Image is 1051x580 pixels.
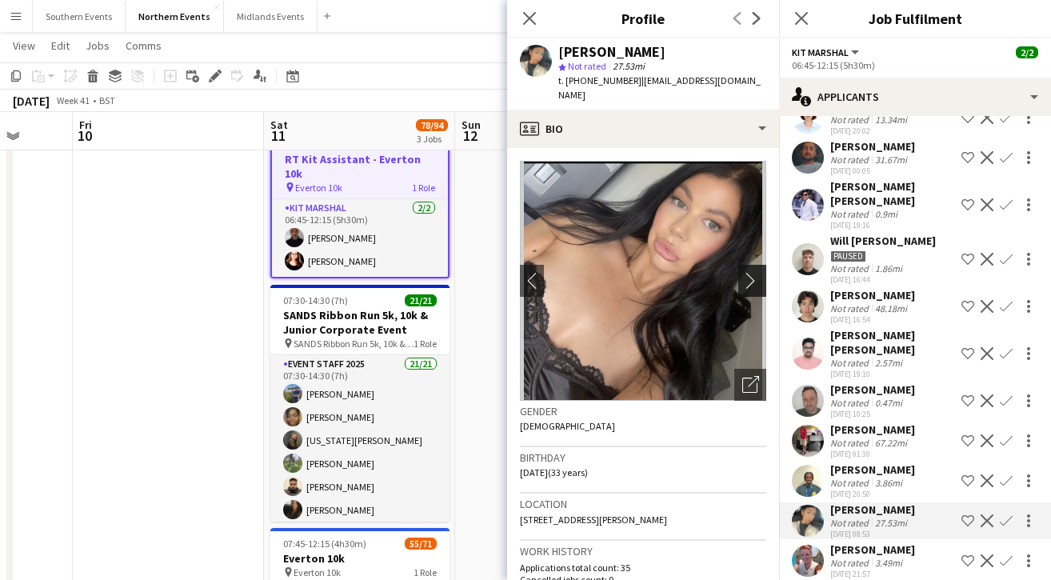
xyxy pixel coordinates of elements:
span: 55/71 [405,538,437,550]
div: Not rated [830,208,872,220]
button: Kit Marshal [792,46,861,58]
span: SANDS Ribbon Run 5k, 10k & Junior Corporate Event [294,338,414,350]
div: Paused [830,250,866,262]
div: [PERSON_NAME] [830,422,915,437]
app-job-card: 07:30-14:30 (7h)21/21SANDS Ribbon Run 5k, 10k & Junior Corporate Event SANDS Ribbon Run 5k, 10k &... [270,285,450,522]
span: 2/2 [1016,46,1038,58]
span: [DATE] (33 years) [520,466,588,478]
span: t. [PHONE_NUMBER] [558,74,641,86]
span: 07:30-14:30 (7h) [283,294,348,306]
span: Kit Marshal [792,46,849,58]
div: 27.53mi [872,517,910,529]
div: Will [PERSON_NAME] [830,234,936,248]
div: [DATE] 21:57 [830,569,915,579]
span: [DEMOGRAPHIC_DATA] [520,420,615,432]
div: 13.34mi [872,114,910,126]
div: 3.49mi [872,557,905,569]
div: Not rated [830,477,872,489]
div: [DATE] 08:53 [830,529,915,539]
div: Not rated [830,357,872,369]
p: Applications total count: 35 [520,562,766,574]
div: 3 Jobs [417,133,447,145]
h3: SANDS Ribbon Run 5k, 10k & Junior Corporate Event [270,308,450,337]
span: [STREET_ADDRESS][PERSON_NAME] [520,514,667,526]
div: [PERSON_NAME] [830,382,915,397]
h3: Everton 10k [270,551,450,566]
div: [DATE] 16:54 [830,314,915,325]
div: [PERSON_NAME] [PERSON_NAME] [830,328,955,357]
div: Not rated [830,262,872,274]
span: 07:45-12:15 (4h30m) [283,538,366,550]
div: Not rated [830,437,872,449]
div: Not rated [830,557,872,569]
app-card-role: Kit Marshal2/206:45-12:15 (5h30m)[PERSON_NAME][PERSON_NAME] [272,199,448,277]
div: Open photos pop-in [734,369,766,401]
app-job-card: 06:45-12:15 (5h30m)2/2RT Kit Assistant - Everton 10k Everton 10k1 RoleKit Marshal2/206:45-12:15 (... [270,127,450,278]
button: Southern Events [33,1,126,32]
span: Week 41 [53,94,93,106]
span: Fri [79,118,92,132]
span: | [EMAIL_ADDRESS][DOMAIN_NAME] [558,74,761,101]
a: Edit [45,35,76,56]
div: 1.86mi [872,262,905,274]
span: 10 [77,126,92,145]
div: [DATE] [13,93,50,109]
div: Not rated [830,517,872,529]
h3: Work history [520,544,766,558]
div: [DATE] 16:44 [830,274,936,285]
h3: Profile [507,8,779,29]
div: [PERSON_NAME] [830,288,915,302]
span: Everton 10k [295,182,342,194]
a: View [6,35,42,56]
div: [PERSON_NAME] [830,139,915,154]
div: Not rated [830,302,872,314]
div: [PERSON_NAME] [558,45,665,59]
div: 48.18mi [872,302,910,314]
h3: Birthday [520,450,766,465]
div: 0.47mi [872,397,905,409]
span: 21/21 [405,294,437,306]
span: Sun [462,118,481,132]
span: Everton 10k [294,566,341,578]
h3: Job Fulfilment [779,8,1051,29]
span: 78/94 [416,119,448,131]
div: 2.57mi [872,357,905,369]
div: BST [99,94,115,106]
span: 27.53mi [609,60,648,72]
div: [DATE] 19:10 [830,369,955,379]
h3: Gender [520,404,766,418]
div: [DATE] 10:25 [830,409,915,419]
a: Jobs [79,35,116,56]
span: Sat [270,118,288,132]
div: [DATE] 01:30 [830,449,915,459]
div: Applicants [779,78,1051,116]
div: [DATE] 20:50 [830,489,915,499]
div: [DATE] 20:02 [830,126,952,136]
span: Edit [51,38,70,53]
div: 06:45-12:15 (5h30m) [792,59,1038,71]
div: Not rated [830,397,872,409]
span: 11 [268,126,288,145]
div: Not rated [830,154,872,166]
div: Not rated [830,114,872,126]
img: Crew avatar or photo [520,161,766,401]
div: [DATE] 19:16 [830,220,955,230]
div: [PERSON_NAME] [830,502,915,517]
div: 0.9mi [872,208,901,220]
span: 1 Role [414,338,437,350]
span: Comms [126,38,162,53]
div: [PERSON_NAME] [PERSON_NAME] [830,179,955,208]
span: Not rated [568,60,606,72]
a: Comms [119,35,168,56]
button: Northern Events [126,1,224,32]
h3: Location [520,497,766,511]
div: 67.22mi [872,437,910,449]
span: Jobs [86,38,110,53]
span: 1 Role [414,566,437,578]
div: 3.86mi [872,477,905,489]
span: 1 Role [412,182,435,194]
span: View [13,38,35,53]
button: Midlands Events [224,1,318,32]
